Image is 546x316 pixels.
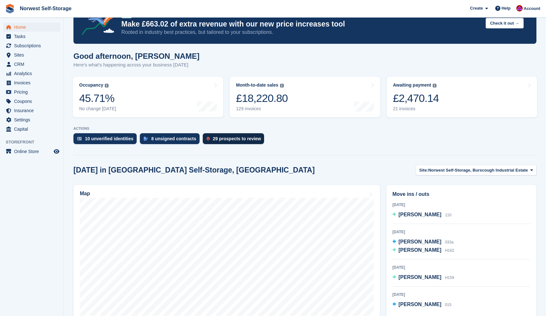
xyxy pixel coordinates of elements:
[392,274,454,282] a: [PERSON_NAME] H159
[236,82,278,88] div: Month-to-date sales
[73,77,223,117] a: Occupancy 45.71% No change [DATE]
[398,274,441,280] span: [PERSON_NAME]
[79,82,103,88] div: Occupancy
[14,147,52,156] span: Online Store
[3,125,60,134] a: menu
[445,275,454,280] span: H159
[428,167,528,173] span: Norwest Self-Storage, Burscough Industrial Estate
[398,302,441,307] span: [PERSON_NAME]
[14,69,52,78] span: Analytics
[105,84,109,88] img: icon-info-grey-7440780725fd019a000dd9b08b2336e03edf1995a4989e88bcd33f0948082b44.svg
[445,248,454,253] span: H162
[151,136,196,141] div: 8 unsigned contracts
[392,229,530,235] div: [DATE]
[470,5,483,12] span: Create
[53,148,60,155] a: Preview store
[3,32,60,41] a: menu
[445,303,451,307] span: 015
[14,115,52,124] span: Settings
[230,77,380,117] a: Month-to-date sales £18,220.80 129 invoices
[76,1,121,37] img: price-adjustments-announcement-icon-8257ccfd72463d97f412b2fc003d46551f7dbcb40ab6d574587a9cd5c0d94...
[3,78,60,87] a: menu
[80,191,90,197] h2: Map
[3,106,60,115] a: menu
[236,92,288,105] div: £18,220.80
[398,239,441,244] span: [PERSON_NAME]
[14,23,52,32] span: Home
[79,92,116,105] div: 45.71%
[14,97,52,106] span: Coupons
[392,301,451,309] a: [PERSON_NAME] 015
[73,166,315,174] h2: [DATE] in [GEOGRAPHIC_DATA] Self-Storage, [GEOGRAPHIC_DATA]
[3,60,60,69] a: menu
[280,84,284,88] img: icon-info-grey-7440780725fd019a000dd9b08b2336e03edf1995a4989e88bcd33f0948082b44.svg
[393,92,439,105] div: £2,470.14
[392,238,453,246] a: [PERSON_NAME] 033a
[121,19,481,29] p: Make £663.02 of extra revenue with our new price increases tool
[516,5,523,12] img: Daniel Grensinger
[14,32,52,41] span: Tasks
[433,84,436,88] img: icon-info-grey-7440780725fd019a000dd9b08b2336e03edf1995a4989e88bcd33f0948082b44.svg
[14,88,52,96] span: Pricing
[14,60,52,69] span: CRM
[79,106,116,112] div: No change [DATE]
[14,125,52,134] span: Capital
[392,246,454,255] a: [PERSON_NAME] H162
[14,78,52,87] span: Invoices
[3,88,60,96] a: menu
[398,212,441,217] span: [PERSON_NAME]
[73,61,200,69] p: Here's what's happening across your business [DATE]
[3,23,60,32] a: menu
[3,115,60,124] a: menu
[393,82,431,88] div: Awaiting payment
[486,18,524,28] button: Check it out →
[445,213,451,217] span: 110
[121,29,481,36] p: Rooted in industry best practices, but tailored to your subscriptions.
[77,137,82,141] img: verify_identity-adf6edd0f0f0b5bbfe63781bf79b02c33cf7c696d77639b501bdc392416b5a36.svg
[5,4,15,13] img: stora-icon-8386f47178a22dfd0bd8f6a31ec36ba5ce8667c1dd55bd0f319d3a0aa187defe.svg
[398,247,441,253] span: [PERSON_NAME]
[73,127,536,131] p: ACTIONS
[392,211,451,219] a: [PERSON_NAME] 110
[393,106,439,112] div: 21 invoices
[14,106,52,115] span: Insurance
[3,41,60,50] a: menu
[14,50,52,59] span: Sites
[3,97,60,106] a: menu
[419,167,428,173] span: Site:
[3,69,60,78] a: menu
[140,133,203,147] a: 8 unsigned contracts
[236,106,288,112] div: 129 invoices
[144,137,148,141] img: contract_signature_icon-13c848040528278c33f63329250d36e43548de30e8caae1d1a13099fd9432cc5.svg
[3,50,60,59] a: menu
[392,265,530,270] div: [DATE]
[387,77,537,117] a: Awaiting payment £2,470.14 21 invoices
[524,5,540,12] span: Account
[73,133,140,147] a: 10 unverified identities
[3,147,60,156] a: menu
[85,136,133,141] div: 10 unverified identities
[203,133,268,147] a: 29 prospects to review
[502,5,511,12] span: Help
[6,139,64,145] span: Storefront
[392,202,530,208] div: [DATE]
[392,292,530,297] div: [DATE]
[392,190,530,198] h2: Move ins / outs
[17,3,74,14] a: Norwest Self-Storage
[73,52,200,60] h1: Good afternoon, [PERSON_NAME]
[416,165,536,175] button: Site: Norwest Self-Storage, Burscough Industrial Estate
[207,137,210,141] img: prospect-51fa495bee0391a8d652442698ab0144808aea92771e9ea1ae160a38d050c398.svg
[213,136,261,141] div: 29 prospects to review
[445,240,454,244] span: 033a
[14,41,52,50] span: Subscriptions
